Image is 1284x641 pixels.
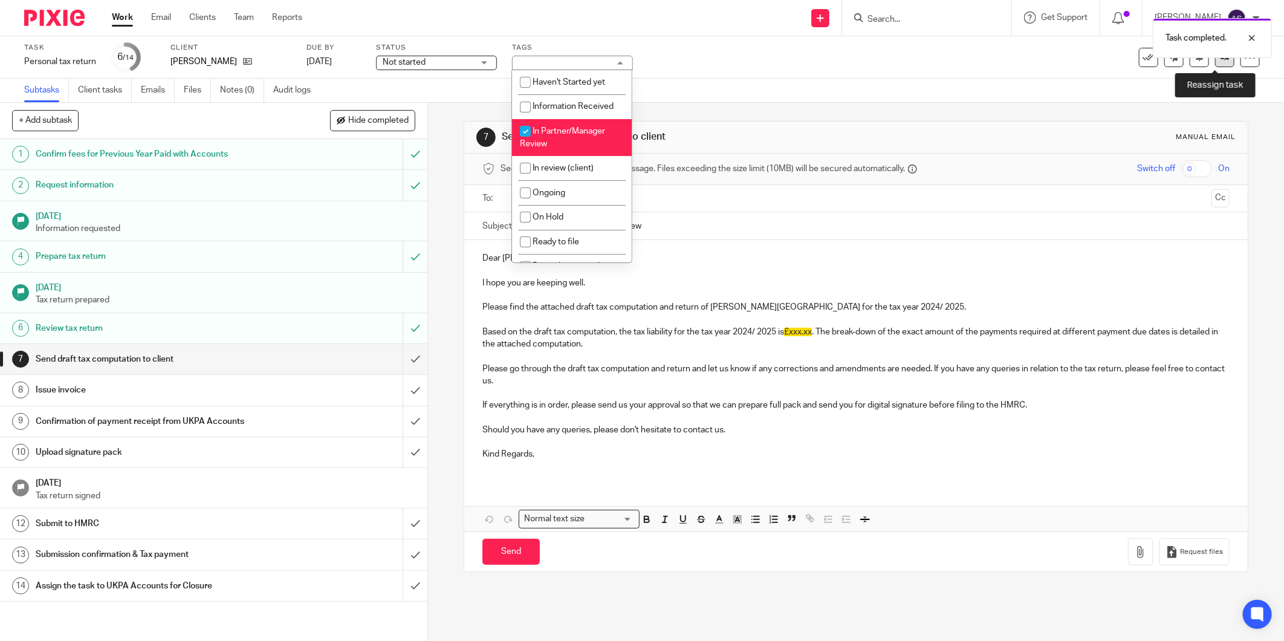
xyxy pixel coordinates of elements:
label: Client [170,43,291,53]
label: To: [482,192,496,204]
span: On Hold [533,213,563,221]
span: In review (client) [533,164,594,172]
input: Search for option [589,513,632,525]
span: Information Received [533,102,614,111]
h1: Issue invoice [36,381,273,399]
div: 13 [12,547,29,564]
div: 7 [476,128,496,147]
div: 6 [118,50,134,64]
span: Normal text size [522,513,588,525]
span: Request files [1180,547,1223,557]
a: Files [184,79,211,102]
label: Subject: [482,220,514,232]
h1: Submission confirmation & Tax payment [36,545,273,564]
span: Ready to file [533,238,579,246]
button: + Add subtask [12,110,79,131]
a: Reports [272,11,302,24]
h1: Send draft tax computation to client [36,350,273,368]
p: Should you have any queries, please don't hesitate to contact us. [482,424,1230,436]
p: Kind Regards, [482,448,1230,460]
h1: [DATE] [36,474,415,489]
div: 6 [12,320,29,337]
a: Emails [141,79,175,102]
button: Hide completed [330,110,415,131]
img: svg%3E [1227,8,1247,28]
p: Information requested [36,223,415,235]
p: Based on the draft tax computation, the tax liability for the tax year 2024/ 2025 is . The break-... [482,326,1230,351]
p: [PERSON_NAME] [170,56,237,68]
div: 8 [12,382,29,399]
div: 9 [12,413,29,430]
p: Tax return prepared [36,294,415,306]
a: Work [112,11,133,24]
h1: [DATE] [36,279,415,294]
p: Dear [PERSON_NAME], [482,252,1230,264]
div: 4 [12,249,29,265]
p: I hope you are keeping well. [482,277,1230,289]
h1: Upload signature pack [36,443,273,461]
label: Status [376,43,497,53]
h1: Submit to HMRC [36,515,273,533]
p: Tax return signed [36,490,415,502]
span: Not started [383,58,426,67]
a: Subtasks [24,79,69,102]
label: Due by [306,43,361,53]
span: Hide completed [348,116,409,126]
span: Switch off [1137,163,1175,175]
div: Search for option [519,510,640,529]
p: Please go through the draft tax computation and return and let us know if any corrections and ame... [482,363,1230,388]
p: Please find the attached draft tax computation and return of [PERSON_NAME][GEOGRAPHIC_DATA] for t... [482,301,1230,313]
h1: Send draft tax computation to client [502,131,882,143]
div: 2 [12,177,29,194]
p: If everything is in order, please send us your approval so that we can prepare full pack and send... [482,399,1230,411]
label: Task [24,43,96,53]
button: Cc [1211,189,1230,207]
span: £xxx.xx [784,328,812,336]
h1: Assign the task to UKPA Accounts for Closure [36,577,273,595]
small: /14 [123,54,134,61]
span: Ongoing [533,189,565,197]
span: In Partner/Manager Review [520,127,605,148]
div: 7 [12,351,29,368]
h1: [DATE] [36,207,415,223]
span: On [1218,163,1230,175]
div: 1 [12,146,29,163]
div: Personal tax return [24,56,96,68]
div: Manual email [1176,132,1236,142]
a: Audit logs [273,79,320,102]
a: Notes (0) [220,79,264,102]
h1: Confirmation of payment receipt from UKPA Accounts [36,412,273,431]
a: Team [234,11,254,24]
div: 10 [12,444,29,461]
input: Send [482,539,540,565]
h1: Prepare tax return [36,247,273,265]
label: Tags [512,43,633,53]
span: [DATE] [306,57,332,66]
a: Clients [189,11,216,24]
h1: Confirm fees for Previous Year Paid with Accounts [36,145,273,163]
div: 12 [12,515,29,532]
img: Pixie [24,10,85,26]
h1: Review tax return [36,319,273,337]
span: Secure the attachments in this message. Files exceeding the size limit (10MB) will be secured aut... [501,163,905,175]
span: Records received [533,262,600,270]
a: Email [151,11,171,24]
a: Client tasks [78,79,132,102]
button: Request files [1159,538,1230,565]
span: Haven't Started yet [533,78,605,86]
p: Task completed. [1166,32,1227,44]
h1: Request information [36,176,273,194]
div: 14 [12,578,29,594]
